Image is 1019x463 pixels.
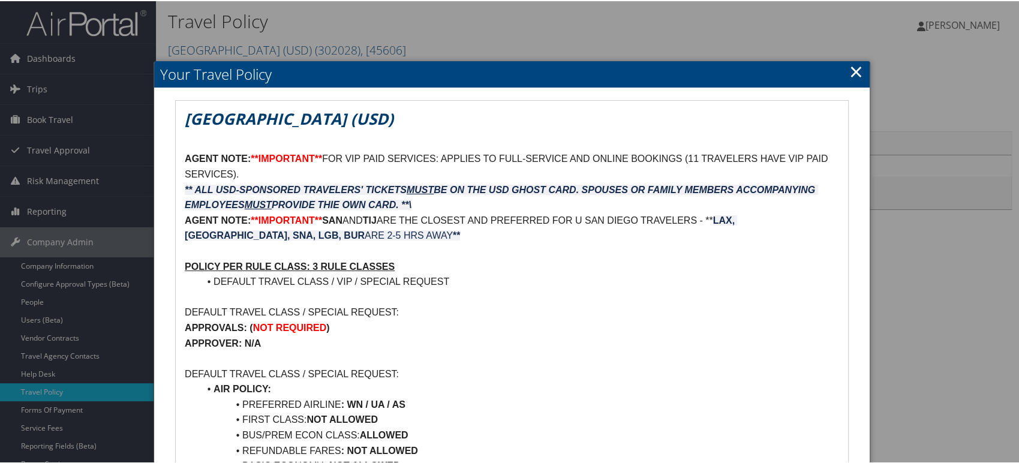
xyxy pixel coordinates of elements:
em: [GEOGRAPHIC_DATA] (USD) [185,107,393,128]
a: Close [849,58,863,82]
h2: Your Travel Policy [154,60,870,86]
strong: AGENT NOTE: [185,152,251,163]
u: POLICY PER RULE CLASS: 3 RULE CLASSES [185,260,395,270]
strong: APPROVALS: [185,321,247,332]
strong: : WN / UA / AS [341,398,405,408]
strong: ( [250,321,253,332]
u: MUST [245,199,272,209]
p: AND ARE THE CLOSEST AND PREFERRED FOR U SAN DIEGO TRAVELERS - ** [185,212,839,242]
strong: : NOT ALLOWED [341,444,418,455]
strong: NOT ALLOWED [306,413,378,423]
strong: AGENT NOTE: [185,214,251,224]
p: FOR VIP PAID SERVICES: APPLIES TO FULL-SERVICE AND ONLINE BOOKINGS (11 TRAVELERS HAVE VIP PAID SE... [185,150,839,181]
em: ** ALL USD-SPONSORED TRAVELERS' TICKETS BE ON THE USD GHOST CARD. SPOUSES OR FAMILY MEMBERS ACCOM... [185,184,817,209]
strong: NOT REQUIRED [253,321,327,332]
strong: SAN [322,214,342,224]
p: DEFAULT TRAVEL CLASS / SPECIAL REQUEST: [185,365,839,381]
strong: ALLOWED [360,429,408,439]
span: ARE 2-5 HRS AWAY [365,229,453,239]
strong: APPROVER: N/A [185,337,261,347]
li: PREFERRED AIRLINE [199,396,839,411]
u: MUST [407,184,434,194]
li: FIRST CLASS: [199,411,839,426]
strong: AIR POLICY: [214,383,271,393]
li: DEFAULT TRAVEL CLASS / VIP / SPECIAL REQUEST [199,273,839,288]
li: BUS/PREM ECON CLASS: [199,426,839,442]
strong: TIJ [363,214,377,224]
li: REFUNDABLE FARES [199,442,839,458]
p: DEFAULT TRAVEL CLASS / SPECIAL REQUEST: [185,303,839,319]
strong: ) [326,321,329,332]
